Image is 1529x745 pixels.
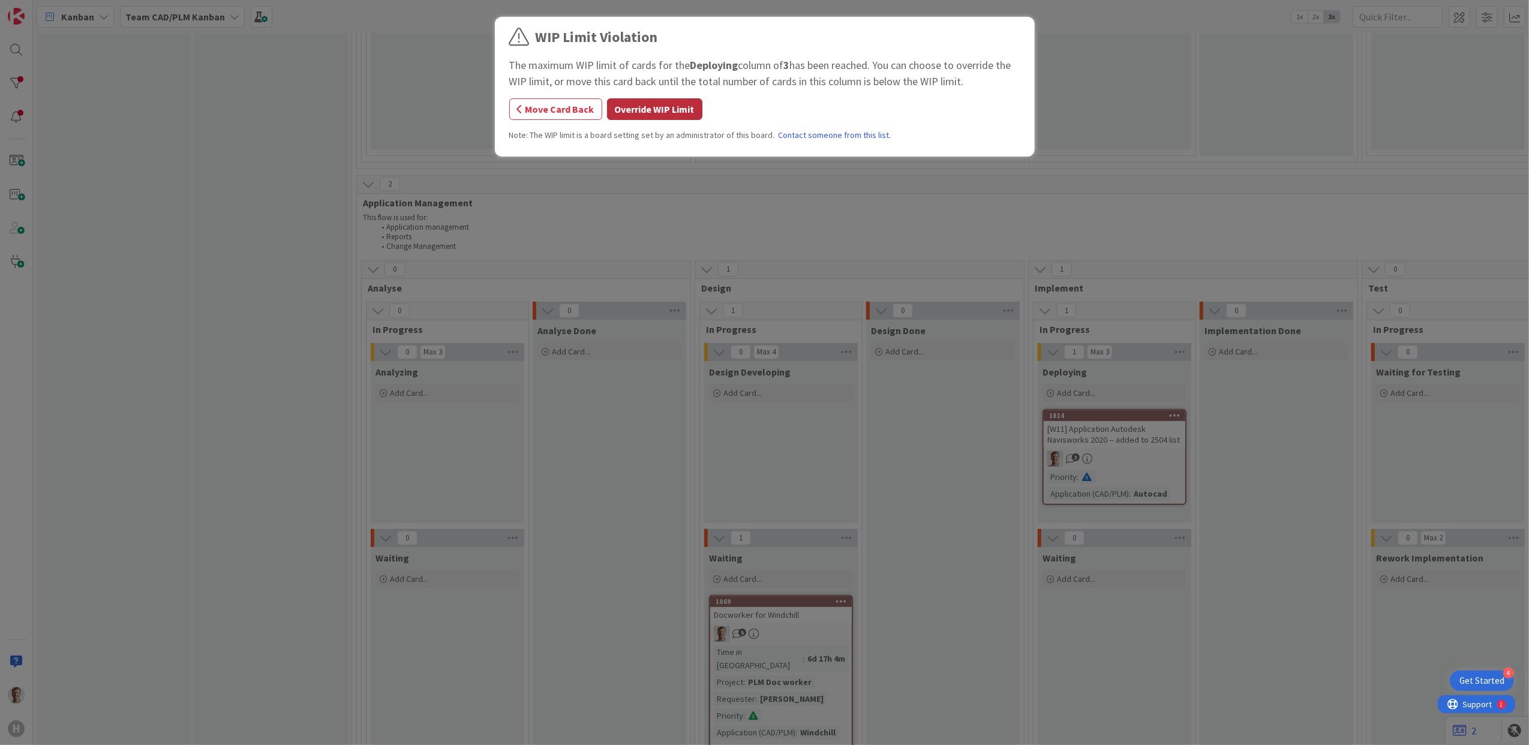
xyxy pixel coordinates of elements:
[62,5,65,14] div: 1
[690,58,738,72] b: Deploying
[509,98,602,120] button: Move Card Back
[607,98,702,120] button: Override WIP Limit
[509,57,1020,89] div: The maximum WIP limit of cards for the column of has been reached. You can choose to override the...
[536,26,658,48] div: WIP Limit Violation
[509,129,1020,142] div: Note: The WIP limit is a board setting set by an administrator of this board.
[1459,675,1504,687] div: Get Started
[1450,671,1514,691] div: Open Get Started checklist, remaining modules: 4
[784,58,790,72] b: 3
[779,129,891,142] a: Contact someone from this list.
[1503,668,1514,678] div: 4
[25,2,55,16] span: Support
